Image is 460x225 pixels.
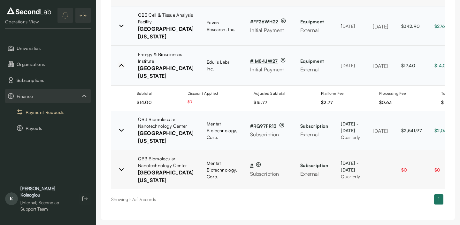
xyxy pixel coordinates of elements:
[401,127,422,134] div: $2,541.97
[341,62,360,69] div: [DATE]
[373,62,388,70] div: [DATE]
[250,123,277,129] a: #RG97FR13
[300,18,328,25] div: equipment
[5,105,91,119] button: Payment Requests
[341,121,358,133] span: [DATE] - [DATE]
[254,91,286,96] div: Adjusted Subtotal
[401,23,422,29] div: $342.90
[300,26,328,34] div: external
[441,91,450,96] div: Total
[401,166,422,173] div: $0
[341,23,360,29] div: [DATE]
[250,18,278,25] a: #FF26WH22
[5,19,53,25] div: Operations View
[17,93,80,100] span: Finance
[207,19,237,33] span: Yuvan Research, Inc.
[5,121,91,135] button: Payouts
[17,61,88,68] span: Organizations
[250,131,279,138] span: Subscription
[75,8,91,23] button: Expand/Collapse sidebar
[138,51,194,64] span: Energy & Biosciences Institute
[341,173,360,180] div: quarterly
[138,12,194,25] span: QB3 Cell & Tissue Analysis Facility
[188,99,192,105] div: $0
[138,116,194,129] span: QB3 Biomolecular Nanotechnology Center
[254,99,267,106] div: $16.77
[250,66,284,73] span: Initial Payment
[5,57,91,71] button: Organizations
[341,160,358,173] span: [DATE] - [DATE]
[138,64,194,80] span: [GEOGRAPHIC_DATA][US_STATE]
[207,160,237,180] span: Mentat Biotechnology, Corp.
[401,62,422,69] div: $17.40
[341,134,360,141] div: quarterly
[20,199,73,212] div: [Internal] Secondlab Support Team
[17,77,88,84] span: Subscriptions
[138,25,194,40] span: [GEOGRAPHIC_DATA][US_STATE]
[20,185,73,198] div: [PERSON_NAME] Koleoglou
[250,58,278,64] a: #IM84JW27
[321,99,333,106] div: $2.77
[5,41,91,55] button: Universities
[138,169,194,184] span: [GEOGRAPHIC_DATA][US_STATE]
[441,99,455,106] div: $17.40
[321,91,344,96] div: Platform Fee
[138,129,194,145] span: [GEOGRAPHIC_DATA][US_STATE]
[5,6,53,16] img: logo
[250,27,284,33] span: Initial Payment
[79,193,91,205] button: Log out
[379,99,392,106] div: $0.63
[300,131,328,138] div: external
[300,170,328,178] div: external
[379,91,406,96] div: Processing Fee
[434,194,443,205] button: 1
[138,155,194,169] span: QB3 Biomolecular Nanotechnology Center
[137,91,152,96] div: Subtotal
[250,171,279,177] span: Subscription
[5,192,18,205] span: K
[207,120,237,141] span: Mentat Biotechnology, Corp.
[373,127,388,135] div: [DATE]
[373,23,388,30] div: [DATE]
[207,59,237,72] span: Edulis Labs Inc.
[188,91,218,96] div: Discount Applied
[300,66,328,73] div: external
[5,89,91,103] div: Finance sub items
[300,123,328,129] div: subscription
[17,45,88,52] span: Universities
[111,197,156,202] span: Showing 1 - 7 of 7 records
[5,89,91,103] button: Finance
[250,162,254,169] a: #
[300,58,328,64] div: equipment
[5,73,91,87] button: Subscriptions
[137,99,152,106] div: $14.00
[57,8,73,23] button: notifications
[300,162,328,169] div: subscription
